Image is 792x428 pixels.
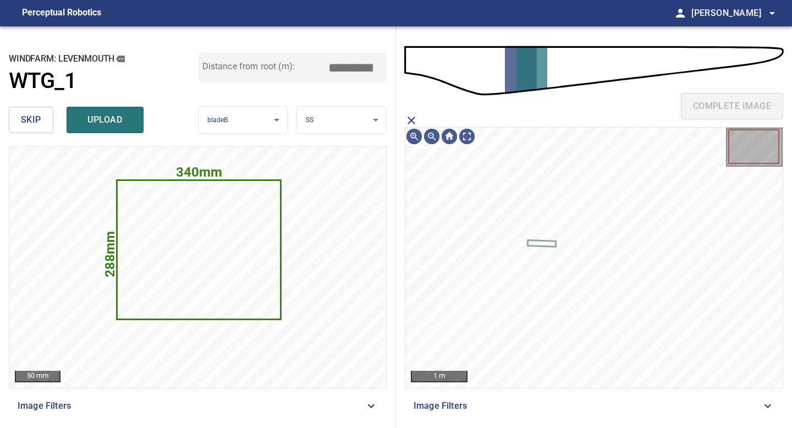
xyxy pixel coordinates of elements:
div: bladeB [199,106,288,134]
button: copy message details [114,53,127,65]
span: close matching imageResolution: [405,114,418,127]
img: Zoom out [423,128,441,145]
span: SS [306,116,313,124]
h2: windfarm: Levenmouth [9,53,198,65]
span: person [674,7,687,20]
img: Go home [441,128,458,145]
span: upload [79,112,131,128]
div: Image Filters [405,393,783,419]
span: Image Filters [414,399,761,413]
figcaption: Perceptual Robotics [22,4,101,22]
text: 340mm [176,164,222,180]
span: bladeB [207,116,228,124]
span: arrow_drop_down [766,7,779,20]
div: SS [297,106,386,134]
text: 288mm [102,231,118,277]
button: skip [9,107,53,133]
img: Zoom in [405,128,423,145]
span: Image Filters [18,399,365,413]
span: skip [21,112,41,128]
button: upload [67,107,144,133]
a: WTG_1 [9,68,198,94]
div: Image Filters [9,393,387,419]
img: Toggle full page [458,128,476,145]
span: [PERSON_NAME] [691,6,779,21]
h1: WTG_1 [9,68,76,94]
button: [PERSON_NAME] [687,2,779,24]
label: Distance from root (m): [202,62,295,71]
